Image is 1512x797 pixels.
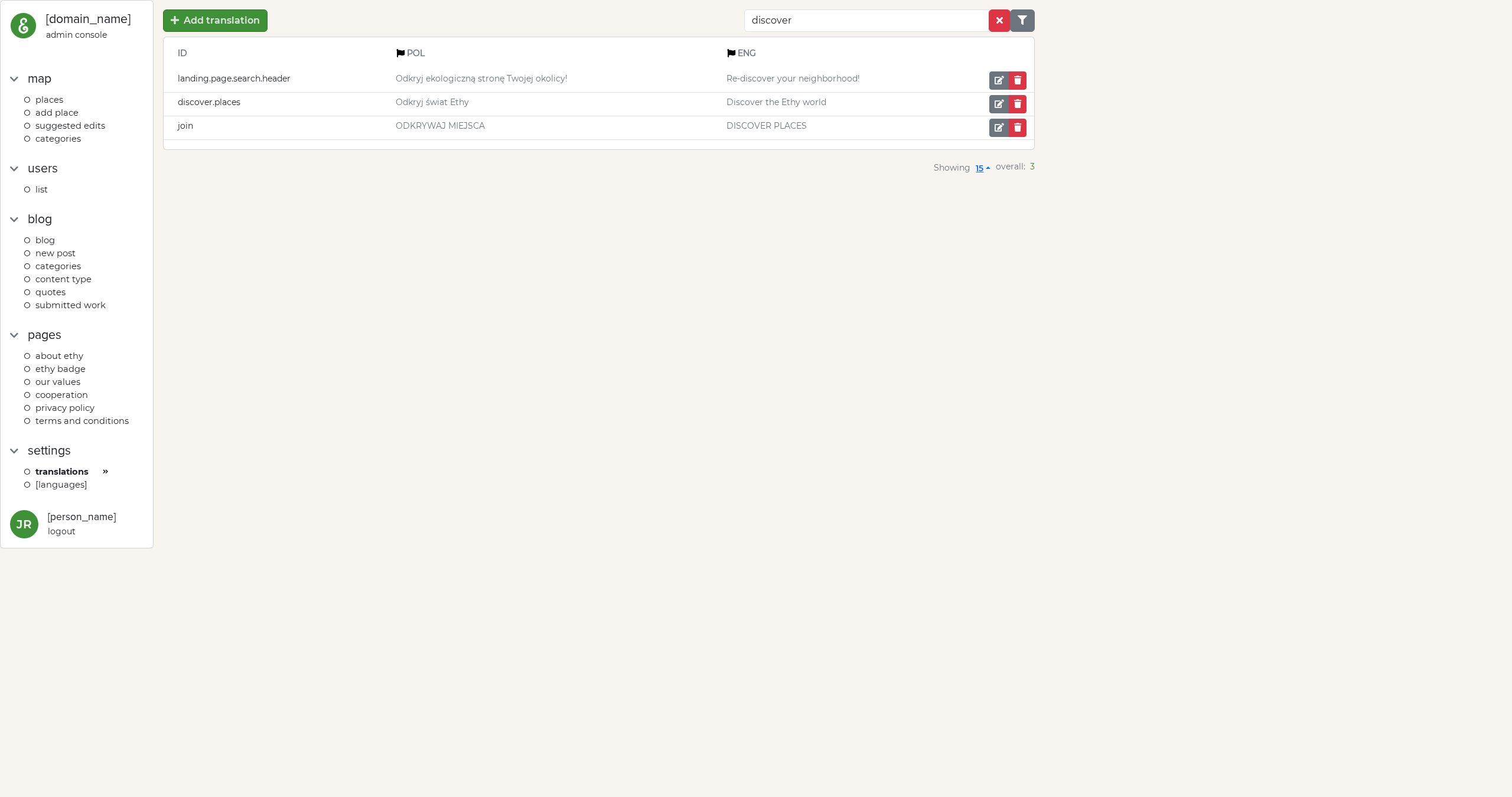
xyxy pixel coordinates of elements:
div: admin console [46,29,131,41]
span: DISCOVER PLACES [726,120,816,131]
span: Translations [35,466,89,477]
th: POL [393,37,724,69]
img: ethy-logo [10,12,37,39]
span: Submitted work [35,300,106,311]
div: logout [48,525,116,538]
span: discover.places [178,97,240,107]
span: New post [35,248,76,259]
div: blog [28,210,52,229]
div: Category config [989,119,1027,137]
span: Odkryj ekologiczną stronę Twojej okolicy! [396,73,577,84]
span: [languages] [35,479,87,490]
span: Categories [35,261,81,272]
th: ENG [724,37,987,69]
span: Cooperation [35,390,88,400]
button: JR [10,510,38,538]
span: landing.page.search.header [178,73,291,84]
span: Odkryj świat Ethy [396,97,478,107]
span: join [178,120,193,131]
span: list [35,184,48,195]
div: Pages [28,326,61,345]
span: ADD PLACE [35,107,79,118]
span: ODKRYWAJ MIEJSCA [396,120,494,131]
span: Suggested edits [35,120,105,131]
th: ID [164,37,393,69]
span: Places [35,94,63,105]
span: Terms and conditions [35,416,129,426]
span: Re-discover your neighborhood! [726,73,869,84]
span: Showing [934,162,970,173]
div: [PERSON_NAME] [48,510,116,525]
span: categories [35,133,81,144]
button: 15 [970,159,996,178]
span: CONTENT TYPE [35,274,92,285]
button: Add translation [163,9,268,32]
span: Quotes [35,287,66,298]
span: Privacy policy [35,403,94,413]
input: Filter [744,9,989,32]
span: Discover the Ethy world [726,97,836,107]
span: Ethy badge [35,364,86,374]
span: Blog [35,235,55,246]
div: settings [28,442,71,460]
div: [DOMAIN_NAME] [46,10,131,29]
div: Category config [989,95,1027,113]
div: map [28,70,51,89]
span: overall: [996,161,1025,172]
div: Users [28,159,58,178]
span: Our values [35,377,80,387]
div: Category config [989,71,1027,90]
span: 3 [1030,161,1035,172]
span: About Ethy [35,351,83,361]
